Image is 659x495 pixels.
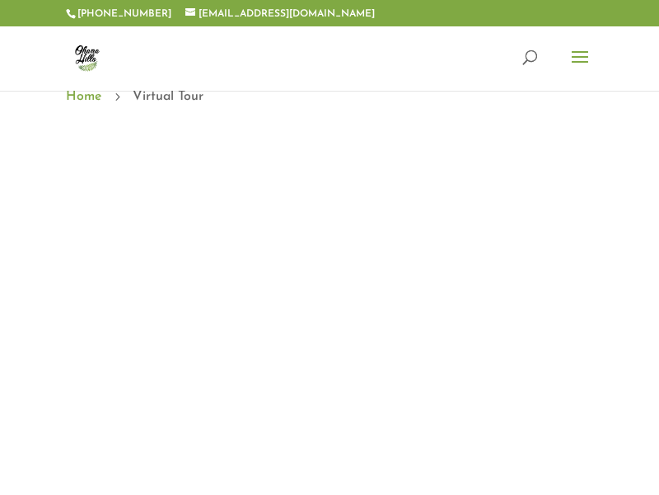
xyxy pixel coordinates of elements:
[69,40,105,75] img: ohana-hills
[66,86,101,107] a: Home
[185,9,375,19] a: [EMAIL_ADDRESS][DOMAIN_NAME]
[77,9,171,19] a: [PHONE_NUMBER]
[133,86,203,107] span: Virtual Tour
[110,89,124,104] span: 5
